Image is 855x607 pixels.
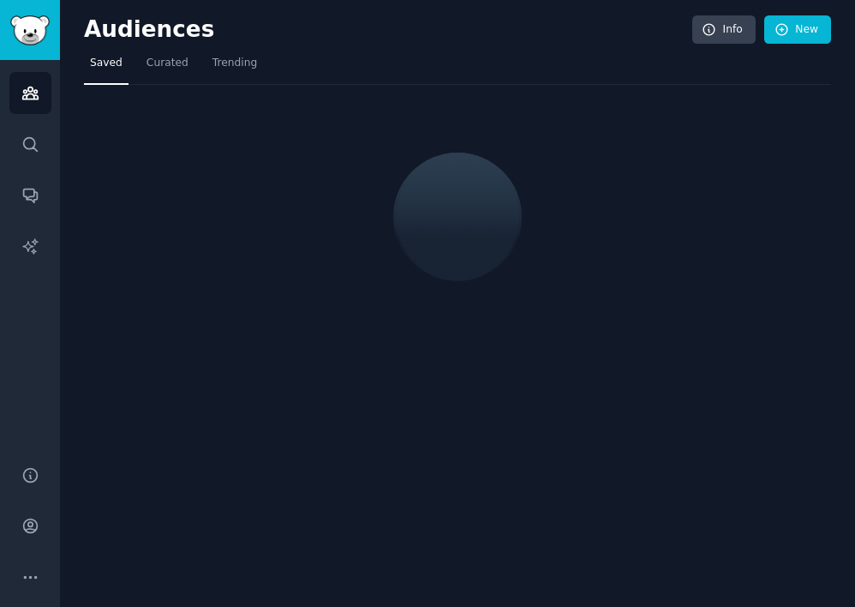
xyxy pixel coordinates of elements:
a: Trending [206,50,263,85]
a: Saved [84,50,129,85]
img: GummySearch logo [10,15,50,45]
a: Curated [141,50,194,85]
a: New [764,15,831,45]
span: Saved [90,56,123,71]
span: Trending [212,56,257,71]
span: Curated [146,56,188,71]
h2: Audiences [84,16,692,44]
a: Info [692,15,756,45]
